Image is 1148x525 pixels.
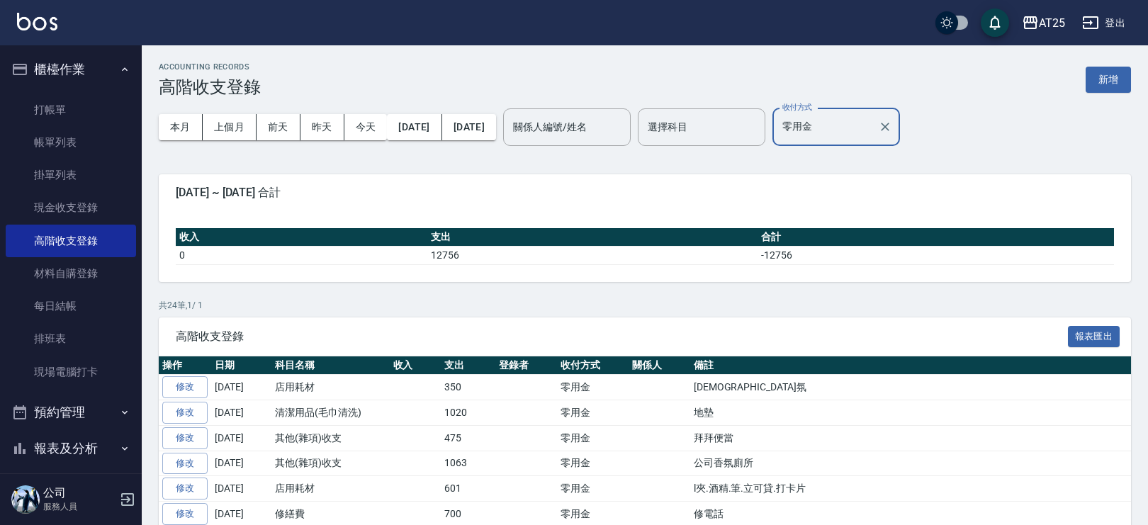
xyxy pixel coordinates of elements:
[758,246,1114,264] td: -12756
[162,376,208,398] a: 修改
[271,476,390,502] td: 店用耗材
[300,114,344,140] button: 昨天
[557,375,629,400] td: 零用金
[211,400,271,426] td: [DATE]
[203,114,257,140] button: 上個月
[441,476,495,502] td: 601
[162,453,208,475] a: 修改
[43,500,116,513] p: 服務人員
[43,486,116,500] h5: 公司
[690,375,1131,400] td: [DEMOGRAPHIC_DATA]氛
[6,322,136,355] a: 排班表
[344,114,388,140] button: 今天
[211,375,271,400] td: [DATE]
[162,427,208,449] a: 修改
[6,394,136,431] button: 預約管理
[1039,14,1065,32] div: AT25
[557,356,629,375] th: 收付方式
[427,228,758,247] th: 支出
[6,159,136,191] a: 掛單列表
[390,356,441,375] th: 收入
[1086,67,1131,93] button: 新增
[441,375,495,400] td: 350
[176,246,427,264] td: 0
[6,51,136,88] button: 櫃檯作業
[557,451,629,476] td: 零用金
[271,356,390,375] th: 科目名稱
[6,467,136,504] button: 客戶管理
[441,400,495,426] td: 1020
[271,400,390,426] td: 清潔用品(毛巾清洗)
[6,225,136,257] a: 高階收支登錄
[271,451,390,476] td: 其他(雜項)收支
[257,114,300,140] button: 前天
[690,476,1131,502] td: l夾.酒精.筆.立可貸.打卡片
[162,478,208,499] a: 修改
[159,299,1131,312] p: 共 24 筆, 1 / 1
[211,451,271,476] td: [DATE]
[176,228,427,247] th: 收入
[17,13,57,30] img: Logo
[1068,329,1120,342] a: 報表匯出
[629,356,690,375] th: 關係人
[271,425,390,451] td: 其他(雜項)收支
[6,257,136,290] a: 材料自購登錄
[557,476,629,502] td: 零用金
[6,290,136,322] a: 每日結帳
[981,9,1009,37] button: save
[1068,326,1120,348] button: 報表匯出
[11,485,40,514] img: Person
[690,356,1131,375] th: 備註
[1086,72,1131,86] a: 新增
[211,425,271,451] td: [DATE]
[176,329,1068,344] span: 高階收支登錄
[6,94,136,126] a: 打帳單
[1016,9,1071,38] button: AT25
[211,476,271,502] td: [DATE]
[758,228,1114,247] th: 合計
[211,356,271,375] th: 日期
[495,356,557,375] th: 登錄者
[427,246,758,264] td: 12756
[557,425,629,451] td: 零用金
[875,117,895,137] button: Clear
[162,402,208,424] a: 修改
[159,77,261,97] h3: 高階收支登錄
[690,425,1131,451] td: 拜拜便當
[6,356,136,388] a: 現場電腦打卡
[441,356,495,375] th: 支出
[159,114,203,140] button: 本月
[6,430,136,467] button: 報表及分析
[441,425,495,451] td: 475
[1076,10,1131,36] button: 登出
[6,126,136,159] a: 帳單列表
[159,356,211,375] th: 操作
[690,400,1131,426] td: 地墊
[6,191,136,224] a: 現金收支登錄
[162,503,208,525] a: 修改
[159,62,261,72] h2: ACCOUNTING RECORDS
[387,114,441,140] button: [DATE]
[782,102,812,113] label: 收付方式
[441,451,495,476] td: 1063
[557,400,629,426] td: 零用金
[176,186,1114,200] span: [DATE] ~ [DATE] 合計
[690,451,1131,476] td: 公司香氛廁所
[442,114,496,140] button: [DATE]
[271,375,390,400] td: 店用耗材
